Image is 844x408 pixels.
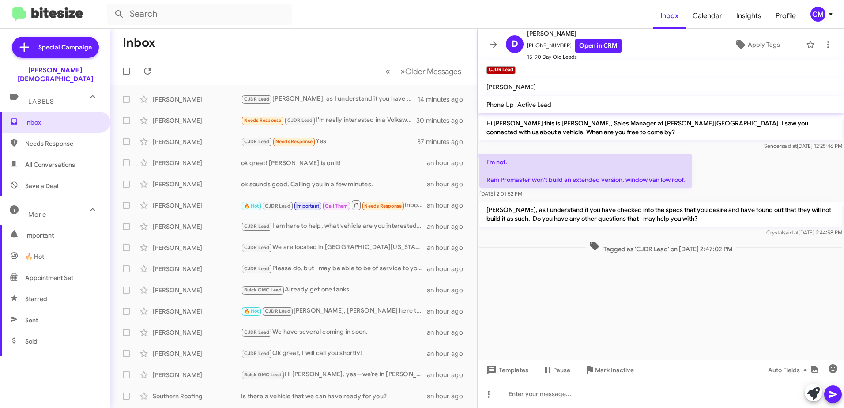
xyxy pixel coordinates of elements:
[107,4,292,25] input: Search
[241,348,427,359] div: Ok great, I will call you shortly!
[244,203,259,209] span: 🔥 Hot
[25,273,73,282] span: Appointment Set
[241,221,427,231] div: I am here to help, what vehicle are you interested in?
[153,392,241,400] div: Southern Roofing
[595,362,634,378] span: Mark Inactive
[153,116,241,125] div: [PERSON_NAME]
[28,98,54,106] span: Labels
[810,7,825,22] div: CM
[380,62,396,80] button: Previous
[25,316,38,325] span: Sent
[427,159,470,167] div: an hour ago
[427,243,470,252] div: an hour ago
[761,362,818,378] button: Auto Fields
[287,117,313,123] span: CJDR Lead
[781,143,797,149] span: said at
[25,231,100,240] span: Important
[427,328,470,337] div: an hour ago
[25,160,75,169] span: All Conversations
[479,154,692,188] p: I'm not. Ram Promaster won't build an extended version, window van low roof.
[153,307,241,316] div: [PERSON_NAME]
[265,308,290,314] span: CJDR Lead
[766,229,842,236] span: Crystal [DATE] 2:44:58 PM
[153,264,241,273] div: [PERSON_NAME]
[153,370,241,379] div: [PERSON_NAME]
[653,3,686,29] a: Inbox
[400,66,405,77] span: »
[153,201,241,210] div: [PERSON_NAME]
[244,287,282,293] span: Buick GMC Lead
[586,241,736,253] span: Tagged as 'CJDR Lead' on [DATE] 2:47:02 PM
[768,362,810,378] span: Auto Fields
[427,392,470,400] div: an hour ago
[25,118,100,127] span: Inbox
[712,37,802,53] button: Apply Tags
[478,362,535,378] button: Templates
[241,136,417,147] div: Yes
[244,308,259,314] span: 🔥 Hot
[241,285,427,295] div: Already get one tanks
[275,139,313,144] span: Needs Response
[479,202,842,227] p: [PERSON_NAME], as I understand it you have checked into the specs that you desire and have found ...
[244,139,270,144] span: CJDR Lead
[241,370,427,380] div: Hi [PERSON_NAME], yes—we’re in [PERSON_NAME][GEOGRAPHIC_DATA], just outside [GEOGRAPHIC_DATA], so...
[325,203,348,209] span: Call Them
[405,67,461,76] span: Older Messages
[12,37,99,58] a: Special Campaign
[28,211,46,219] span: More
[427,370,470,379] div: an hour ago
[244,96,270,102] span: CJDR Lead
[123,36,155,50] h1: Inbox
[803,7,834,22] button: CM
[686,3,729,29] a: Calendar
[427,307,470,316] div: an hour ago
[241,94,418,104] div: [PERSON_NAME], as I understand it you have checked into the specs that you desire and have found ...
[25,337,38,346] span: Sold
[427,286,470,295] div: an hour ago
[153,222,241,231] div: [PERSON_NAME]
[244,117,282,123] span: Needs Response
[577,362,641,378] button: Mark Inactive
[241,180,427,189] div: ok sounds good, Calling you in a few minutes.
[241,242,427,253] div: We are located in [GEOGRAPHIC_DATA][US_STATE].
[729,3,769,29] a: Insights
[244,329,270,335] span: CJDR Lead
[153,243,241,252] div: [PERSON_NAME]
[241,200,427,211] div: Inbound Call
[244,223,270,229] span: CJDR Lead
[764,143,842,149] span: Sender [DATE] 12:25:46 PM
[748,37,780,53] span: Apply Tags
[783,229,799,236] span: said at
[153,328,241,337] div: [PERSON_NAME]
[535,362,577,378] button: Pause
[153,286,241,295] div: [PERSON_NAME]
[517,101,551,109] span: Active Lead
[153,159,241,167] div: [PERSON_NAME]
[479,115,842,140] p: Hi [PERSON_NAME] this is [PERSON_NAME], Sales Manager at [PERSON_NAME][GEOGRAPHIC_DATA]. I saw yo...
[244,351,270,356] span: CJDR Lead
[427,201,470,210] div: an hour ago
[527,39,622,53] span: [PHONE_NUMBER]
[25,252,44,261] span: 🔥 Hot
[241,392,427,400] div: Is there a vehicle that we can have ready for you?
[244,266,270,272] span: CJDR Lead
[153,180,241,189] div: [PERSON_NAME]
[427,264,470,273] div: an hour ago
[427,222,470,231] div: an hour ago
[485,362,528,378] span: Templates
[553,362,570,378] span: Pause
[241,159,427,167] div: ok great! [PERSON_NAME] is on it!
[241,115,417,125] div: I'm really interested in a Volkswagen Atlas, would a [GEOGRAPHIC_DATA] be the SUV to change my mind?
[486,101,514,109] span: Phone Up
[769,3,803,29] a: Profile
[153,137,241,146] div: [PERSON_NAME]
[479,190,522,197] span: [DATE] 2:01:52 PM
[417,137,470,146] div: 37 minutes ago
[575,39,622,53] a: Open in CRM
[25,181,58,190] span: Save a Deal
[512,37,518,51] span: D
